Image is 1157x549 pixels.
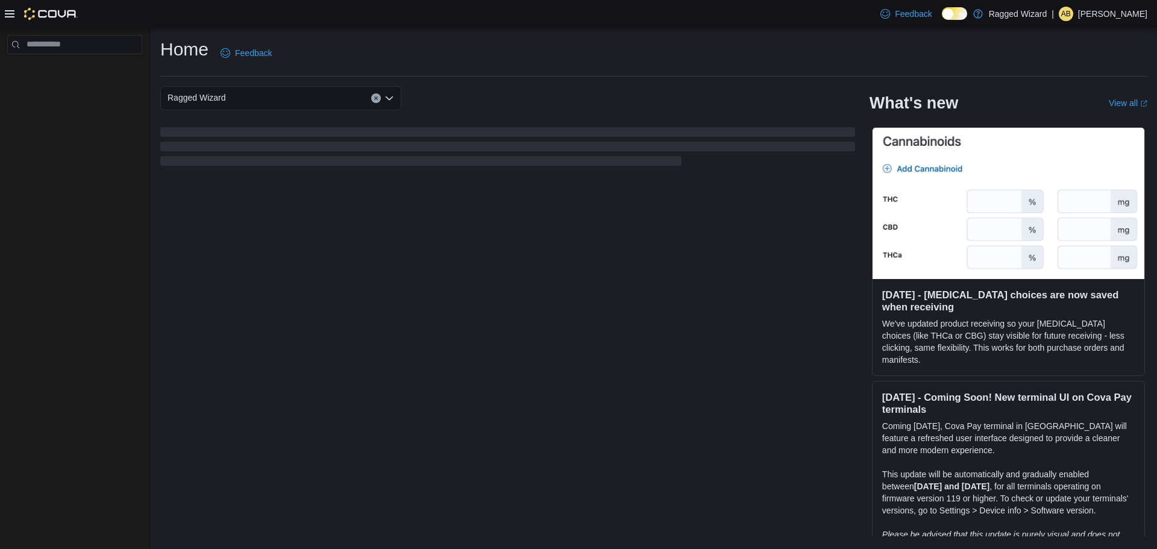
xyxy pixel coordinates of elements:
span: AB [1061,7,1071,21]
a: Feedback [216,41,277,65]
input: Dark Mode [942,7,967,20]
span: Loading [160,130,855,168]
p: [PERSON_NAME] [1078,7,1147,21]
p: | [1052,7,1054,21]
p: Coming [DATE], Cova Pay terminal in [GEOGRAPHIC_DATA] will feature a refreshed user interface des... [882,420,1135,456]
a: View allExternal link [1109,98,1147,108]
button: Clear input [371,93,381,103]
p: Ragged Wizard [989,7,1047,21]
a: Feedback [876,2,936,26]
button: Open list of options [384,93,394,103]
p: This update will be automatically and gradually enabled between , for all terminals operating on ... [882,468,1135,516]
h3: [DATE] - Coming Soon! New terminal UI on Cova Pay terminals [882,391,1135,415]
h2: What's new [870,93,958,113]
span: Feedback [235,47,272,59]
h3: [DATE] - [MEDICAL_DATA] choices are now saved when receiving [882,289,1135,313]
span: Feedback [895,8,932,20]
div: Alex Brightwell [1059,7,1073,21]
p: We've updated product receiving so your [MEDICAL_DATA] choices (like THCa or CBG) stay visible fo... [882,318,1135,366]
h1: Home [160,37,209,61]
strong: [DATE] and [DATE] [914,482,989,491]
svg: External link [1140,100,1147,107]
span: Ragged Wizard [168,90,226,105]
img: Cova [24,8,78,20]
nav: Complex example [7,57,142,86]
